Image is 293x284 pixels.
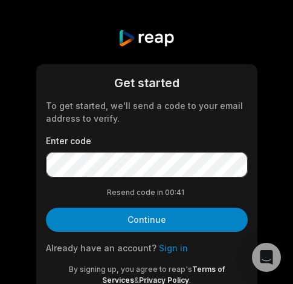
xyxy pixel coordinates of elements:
div: To get started, we'll send a code to your email address to verify. [46,99,248,125]
div: Get started [46,74,248,92]
img: reap [118,29,175,47]
span: By signing up, you agree to reap's [69,265,192,274]
div: Resend code in 00: [46,187,248,198]
button: Continue [46,208,248,232]
span: Already have an account? [46,243,156,253]
div: Open Intercom Messenger [252,243,281,272]
label: Enter code [46,134,248,147]
a: Sign in [159,243,188,253]
span: 41 [176,187,186,198]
